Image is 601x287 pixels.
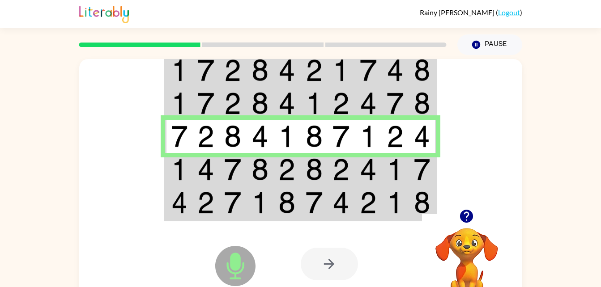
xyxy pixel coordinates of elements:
img: 4 [197,158,214,181]
img: 4 [251,125,269,148]
img: 1 [278,125,295,148]
img: 2 [387,125,404,148]
img: 7 [414,158,430,181]
img: 7 [171,125,188,148]
img: 1 [251,191,269,214]
img: 7 [197,92,214,114]
img: 4 [332,191,350,214]
button: Pause [457,34,522,55]
img: 4 [278,59,295,81]
img: 2 [224,59,241,81]
img: 1 [332,59,350,81]
img: 2 [332,158,350,181]
img: 8 [251,59,269,81]
img: 2 [306,59,323,81]
img: 8 [414,92,430,114]
img: 8 [306,158,323,181]
img: 2 [278,158,295,181]
img: 2 [197,125,214,148]
img: 1 [171,92,188,114]
img: 1 [360,125,377,148]
span: Rainy [PERSON_NAME] [420,8,496,17]
img: 2 [332,92,350,114]
img: 2 [360,191,377,214]
img: 7 [360,59,377,81]
img: 8 [251,158,269,181]
img: 4 [414,125,430,148]
img: 2 [197,191,214,214]
img: 7 [224,191,241,214]
img: 1 [171,158,188,181]
div: ( ) [420,8,522,17]
img: 4 [387,59,404,81]
img: 8 [414,59,430,81]
img: 1 [171,59,188,81]
img: 1 [387,158,404,181]
img: 1 [306,92,323,114]
img: 7 [197,59,214,81]
img: 7 [387,92,404,114]
img: 8 [278,191,295,214]
img: 1 [387,191,404,214]
img: 8 [414,191,430,214]
img: 4 [360,92,377,114]
img: 7 [224,158,241,181]
img: 2 [224,92,241,114]
a: Logout [498,8,520,17]
img: 4 [171,191,188,214]
img: 4 [360,158,377,181]
img: 8 [251,92,269,114]
img: 8 [306,125,323,148]
img: Literably [79,4,129,23]
img: 7 [306,191,323,214]
img: 7 [332,125,350,148]
img: 4 [278,92,295,114]
img: 8 [224,125,241,148]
